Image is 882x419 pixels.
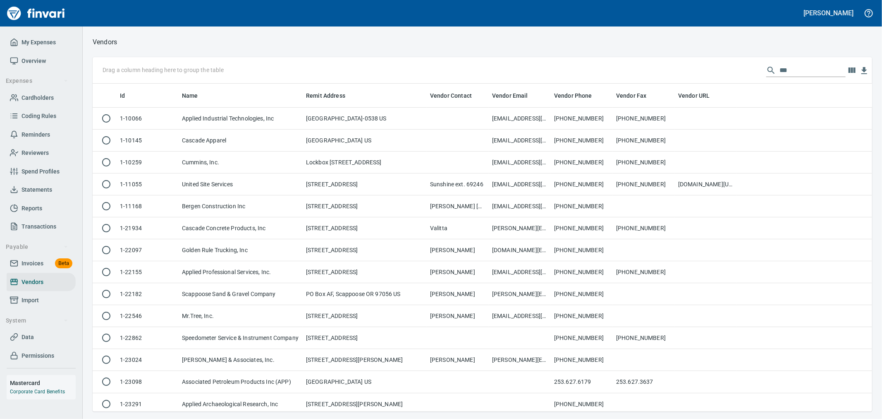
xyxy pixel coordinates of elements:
td: [GEOGRAPHIC_DATA] US [303,371,427,393]
span: Reviewers [22,148,49,158]
td: [GEOGRAPHIC_DATA]-0538 US [303,108,427,130]
span: Import [22,295,39,306]
button: [PERSON_NAME] [802,7,856,19]
span: Remit Address [306,91,345,101]
span: Permissions [22,351,54,361]
td: [PHONE_NUMBER] [551,349,613,371]
span: Vendors [22,277,43,287]
span: Vendor Email [492,91,539,101]
a: Statements [7,181,76,199]
span: Data [22,332,34,342]
p: Drag a column heading here to group the table [103,66,224,74]
td: [PHONE_NUMBER] [551,261,613,283]
td: [PHONE_NUMBER] [551,217,613,239]
td: Applied Archaeological Research, Inc [179,393,303,415]
td: [PHONE_NUMBER] [551,283,613,305]
td: [STREET_ADDRESS] [303,239,427,261]
h5: [PERSON_NAME] [804,9,853,17]
p: Vendors [93,37,117,47]
a: Reminders [7,125,76,144]
h6: Mastercard [10,378,76,388]
span: Reminders [22,130,50,140]
a: Spend Profiles [7,162,76,181]
td: [EMAIL_ADDRESS][DOMAIN_NAME] [489,130,551,152]
td: 1-10145 [117,130,179,152]
span: Transactions [22,222,56,232]
a: InvoicesBeta [7,254,76,273]
td: [EMAIL_ADDRESS][DOMAIN_NAME] [489,195,551,217]
td: Cascade Apparel [179,130,303,152]
td: [PHONE_NUMBER] [551,239,613,261]
td: [PHONE_NUMBER] [551,173,613,195]
td: [STREET_ADDRESS] [303,217,427,239]
span: Invoices [22,258,43,269]
a: My Expenses [7,33,76,52]
td: [STREET_ADDRESS] [303,195,427,217]
a: Vendors [7,273,76,291]
button: Payable [2,239,72,255]
td: [EMAIL_ADDRESS][DOMAIN_NAME] [489,261,551,283]
span: Vendor Fax [616,91,657,101]
a: Overview [7,52,76,70]
span: Spend Profiles [22,166,60,177]
td: 1-23024 [117,349,179,371]
td: [EMAIL_ADDRESS][DOMAIN_NAME] [489,152,551,173]
td: United Site Services [179,173,303,195]
a: Transactions [7,217,76,236]
td: Cascade Concrete Products, Inc [179,217,303,239]
span: System [6,315,68,326]
span: Beta [55,259,72,268]
td: Bergen Construction Inc [179,195,303,217]
td: [PHONE_NUMBER] [613,173,675,195]
td: 1-22862 [117,327,179,349]
td: [STREET_ADDRESS][PERSON_NAME] [303,393,427,415]
td: 1-10259 [117,152,179,173]
td: 1-22097 [117,239,179,261]
td: [EMAIL_ADDRESS][DOMAIN_NAME] [489,108,551,130]
span: Overview [22,56,46,66]
td: 1-10066 [117,108,179,130]
td: [PERSON_NAME][EMAIL_ADDRESS][DOMAIN_NAME] [489,217,551,239]
a: Reviewers [7,144,76,162]
td: [PERSON_NAME] [427,305,489,327]
td: [STREET_ADDRESS] [303,305,427,327]
td: 1-23098 [117,371,179,393]
td: Mr.Tree, Inc. [179,305,303,327]
span: Vendor Phone [554,91,603,101]
td: 1-21934 [117,217,179,239]
span: Expenses [6,76,68,86]
td: PO Box AF, Scappoose OR 97056 US [303,283,427,305]
img: Finvari [5,3,67,23]
td: [PERSON_NAME][EMAIL_ADDRESS][DOMAIN_NAME] [489,283,551,305]
span: Vendor Contact [430,91,472,101]
td: [PERSON_NAME] [427,349,489,371]
td: [PERSON_NAME][EMAIL_ADDRESS][DOMAIN_NAME] [489,349,551,371]
td: 253.627.3637 [613,371,675,393]
td: [GEOGRAPHIC_DATA] US [303,130,427,152]
td: [PHONE_NUMBER] [551,195,613,217]
a: Permissions [7,347,76,365]
td: Sunshine ext. 69246 [427,173,489,195]
td: Golden Rule Trucking, Inc [179,239,303,261]
a: Corporate Card Benefits [10,389,65,395]
td: [PERSON_NAME] [427,239,489,261]
td: 1-23291 [117,393,179,415]
td: [STREET_ADDRESS] [303,327,427,349]
td: [PHONE_NUMBER] [551,152,613,173]
td: [PERSON_NAME] [PHONE_NUMBER] c [427,195,489,217]
td: Valitta [427,217,489,239]
span: Coding Rules [22,111,56,121]
td: 1-22546 [117,305,179,327]
td: [PHONE_NUMBER] [551,130,613,152]
td: [PHONE_NUMBER] [551,327,613,349]
span: Vendor Contact [430,91,483,101]
a: Cardholders [7,89,76,107]
td: [DOMAIN_NAME][URL] [675,173,737,195]
td: [PHONE_NUMBER] [551,108,613,130]
span: Remit Address [306,91,356,101]
td: [PHONE_NUMBER] [613,152,675,173]
span: Vendor Fax [616,91,647,101]
span: Name [182,91,198,101]
span: Vendor Phone [554,91,592,101]
td: Cummins, Inc. [179,152,303,173]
